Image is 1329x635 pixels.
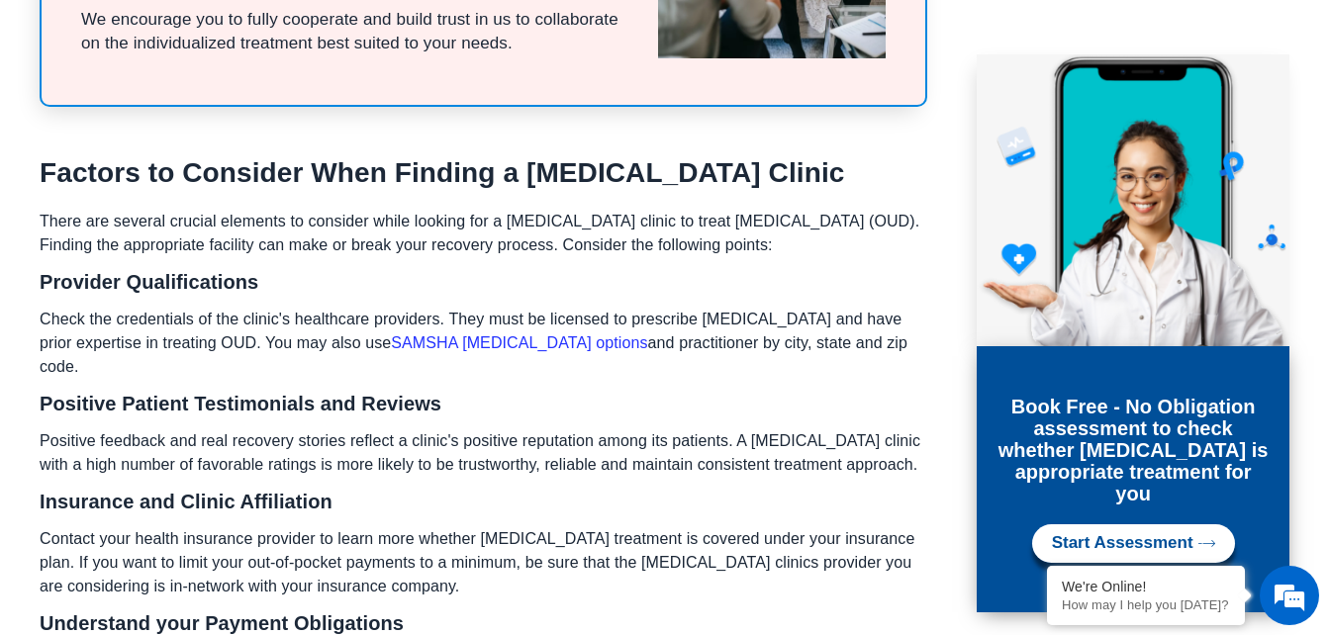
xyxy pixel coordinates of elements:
[1062,597,1230,612] p: How may I help you today?
[997,396,1270,504] h3: Book Free - No Obligation assessment to check whether [MEDICAL_DATA] is appropriate treatment for...
[40,429,927,477] p: Positive feedback and real recovery stories reflect a clinic's positive reputation among its pati...
[1062,579,1230,594] div: We're Online!
[977,54,1289,348] img: Online Suboxone Treatment - Opioid Addiction Treatment using phone
[81,8,638,55] p: We encourage you to fully cooperate and build trust in us to collaborate on the individualized tr...
[325,10,372,57] div: Minimize live chat window
[115,191,273,391] span: We're online!
[40,492,927,511] h3: Insurance and Clinic Affiliation
[22,102,51,132] div: Navigation go back
[40,156,927,190] h2: Factors to Consider When Finding a [MEDICAL_DATA] Clinic
[133,104,362,130] div: Chat with us now
[40,272,927,292] h3: Provider Qualifications
[40,210,927,257] p: There are several crucial elements to consider while looking for a [MEDICAL_DATA] clinic to treat...
[391,334,647,351] a: SAMSHA [MEDICAL_DATA] options
[40,527,927,598] p: Contact your health insurance provider to learn more whether [MEDICAL_DATA] treatment is covered ...
[10,424,377,494] textarea: Type your message and hit 'Enter'
[40,613,927,633] h3: Understand your Payment Obligations
[1032,524,1235,563] a: Start Assessment
[1052,534,1193,553] span: Start Assessment
[40,394,927,413] h3: Positive Patient Testimonials and Reviews
[40,308,927,379] p: Check the credentials of the clinic's healthcare providers. They must be licensed to prescribe [M...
